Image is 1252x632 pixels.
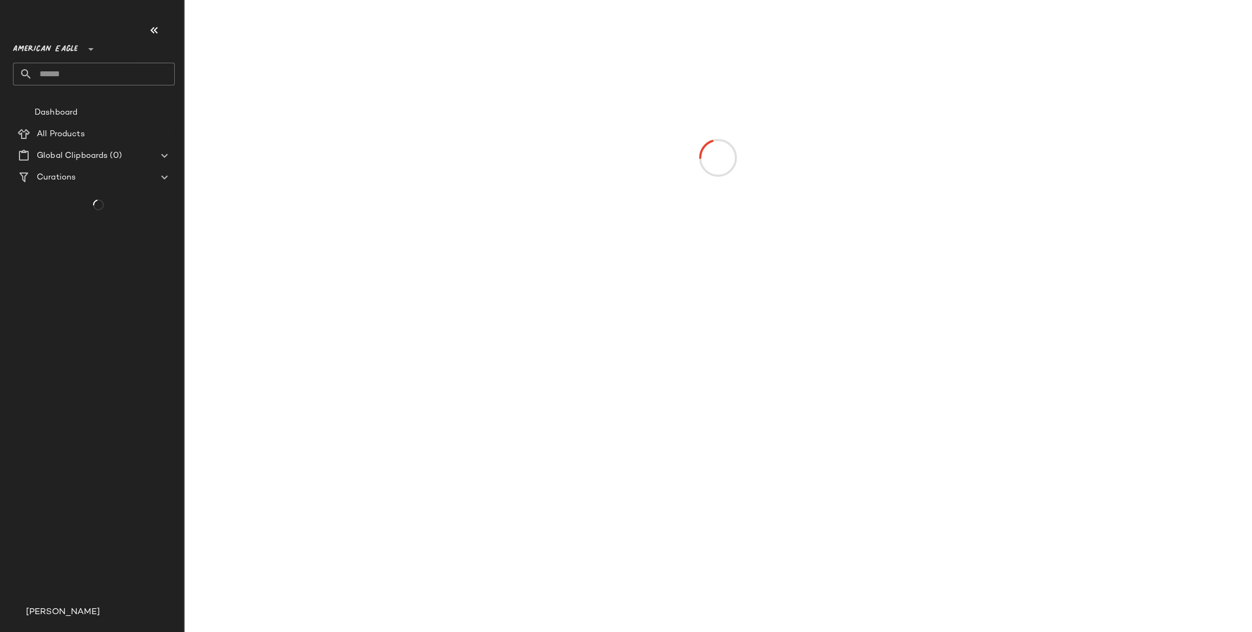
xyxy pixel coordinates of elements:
span: (0) [108,150,121,162]
span: Dashboard [35,107,77,119]
span: Curations [37,171,76,184]
span: American Eagle [13,37,78,56]
span: All Products [37,128,85,141]
span: [PERSON_NAME] [26,606,100,619]
span: Global Clipboards [37,150,108,162]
